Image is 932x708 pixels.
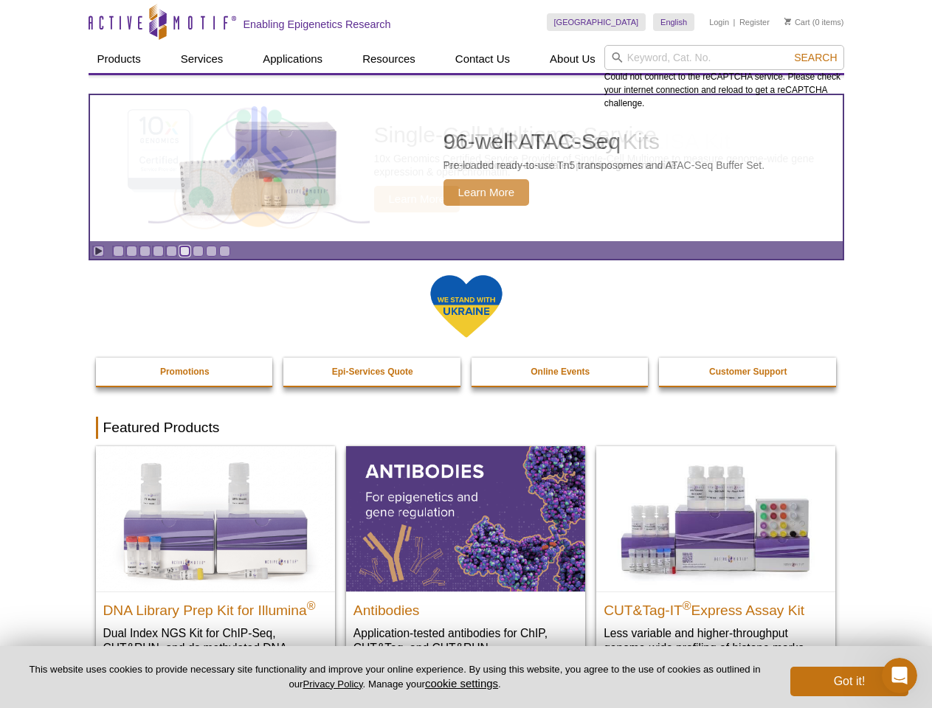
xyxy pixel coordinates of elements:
[653,13,694,31] a: English
[425,677,498,690] button: cookie settings
[541,45,604,73] a: About Us
[709,367,787,377] strong: Customer Support
[429,274,503,339] img: We Stand With Ukraine
[604,45,844,70] input: Keyword, Cat. No.
[784,17,810,27] a: Cart
[604,45,844,110] div: Could not connect to the reCAPTCHA service. Please check your internet connection and reload to g...
[446,45,519,73] a: Contact Us
[547,13,646,31] a: [GEOGRAPHIC_DATA]
[96,446,335,591] img: DNA Library Prep Kit for Illumina
[346,446,585,591] img: All Antibodies
[353,45,424,73] a: Resources
[882,658,917,693] iframe: Intercom live chat
[531,367,590,377] strong: Online Events
[103,596,328,618] h2: DNA Library Prep Kit for Illumina
[153,246,164,257] a: Go to slide 4
[303,678,362,690] a: Privacy Policy
[172,45,232,73] a: Services
[96,446,335,684] a: DNA Library Prep Kit for Illumina DNA Library Prep Kit for Illumina® Dual Index NGS Kit for ChIP-...
[790,667,908,696] button: Got it!
[244,18,391,31] h2: Enabling Epigenetics Research
[346,446,585,670] a: All Antibodies Antibodies Application-tested antibodies for ChIP, CUT&Tag, and CUT&RUN.
[790,51,841,64] button: Search
[193,246,204,257] a: Go to slide 7
[96,417,837,439] h2: Featured Products
[472,358,650,386] a: Online Events
[794,52,837,63] span: Search
[96,358,275,386] a: Promotions
[596,446,835,670] a: CUT&Tag-IT® Express Assay Kit CUT&Tag-IT®Express Assay Kit Less variable and higher-throughput ge...
[683,599,691,611] sup: ®
[254,45,331,73] a: Applications
[103,625,328,670] p: Dual Index NGS Kit for ChIP-Seq, CUT&RUN, and ds methylated DNA assays.
[139,246,151,257] a: Go to slide 3
[596,446,835,591] img: CUT&Tag-IT® Express Assay Kit
[179,246,190,257] a: Go to slide 6
[784,18,791,25] img: Your Cart
[307,599,316,611] sup: ®
[332,367,413,377] strong: Epi-Services Quote
[784,13,844,31] li: (0 items)
[709,17,729,27] a: Login
[283,358,462,386] a: Epi-Services Quote
[126,246,137,257] a: Go to slide 2
[166,246,177,257] a: Go to slide 5
[604,596,828,618] h2: CUT&Tag-IT Express Assay Kit
[604,625,828,656] p: Less variable and higher-throughput genome-wide profiling of histone marks​.
[353,596,578,618] h2: Antibodies
[219,246,230,257] a: Go to slide 9
[206,246,217,257] a: Go to slide 8
[353,625,578,656] p: Application-tested antibodies for ChIP, CUT&Tag, and CUT&RUN.
[733,13,736,31] li: |
[89,45,150,73] a: Products
[113,246,124,257] a: Go to slide 1
[659,358,838,386] a: Customer Support
[93,246,104,257] a: Toggle autoplay
[24,663,766,691] p: This website uses cookies to provide necessary site functionality and improve your online experie...
[160,367,210,377] strong: Promotions
[739,17,770,27] a: Register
